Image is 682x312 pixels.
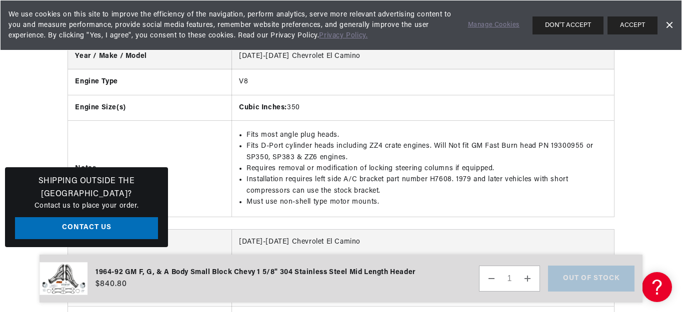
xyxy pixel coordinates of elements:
[15,217,158,240] a: Contact Us
[246,197,606,208] li: Must use non-shell type motor mounts.
[532,16,603,34] button: DON'T ACCEPT
[95,278,127,290] span: $840.80
[246,130,606,141] li: Fits most angle plug heads.
[246,163,606,174] li: Requires removal or modification of locking steering columns if equipped.
[232,44,614,69] td: [DATE]-[DATE] Chevrolet El Camino
[95,267,416,278] div: 1964-92 GM F, G, & A Body Small Block Chevy 1 5/8" 304 Stainless Steel Mid Length Header
[68,95,231,120] th: Engine Size(s)
[8,9,454,41] span: We use cookies on this site to improve the efficiency of the navigation, perform analytics, serve...
[232,69,614,95] td: V8
[15,175,158,201] h3: Shipping Outside the [GEOGRAPHIC_DATA]?
[246,174,606,197] li: Installation requires left side A/C bracket part number H7608. 1979 and later vehicles with short...
[239,104,287,111] strong: Cubic Inches:
[15,201,158,212] p: Contact us to place your order.
[232,230,614,255] td: [DATE]-[DATE] Chevrolet El Camino
[68,121,231,217] th: Notes
[68,44,231,69] th: Year / Make / Model
[246,141,606,163] li: Fits D-Port cylinder heads including ZZ4 crate engines. Will Not fit GM Fast Burn head PN 1930095...
[68,69,231,95] th: Engine Type
[607,16,657,34] button: ACCEPT
[468,20,519,30] a: Manage Cookies
[39,262,87,295] img: 1964-92 GM F, G, & A Body Small Block Chevy 1 5/8" 304 Stainless Steel Mid Length Header
[232,95,614,120] td: 350
[661,18,676,33] a: Dismiss Banner
[319,32,367,39] a: Privacy Policy.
